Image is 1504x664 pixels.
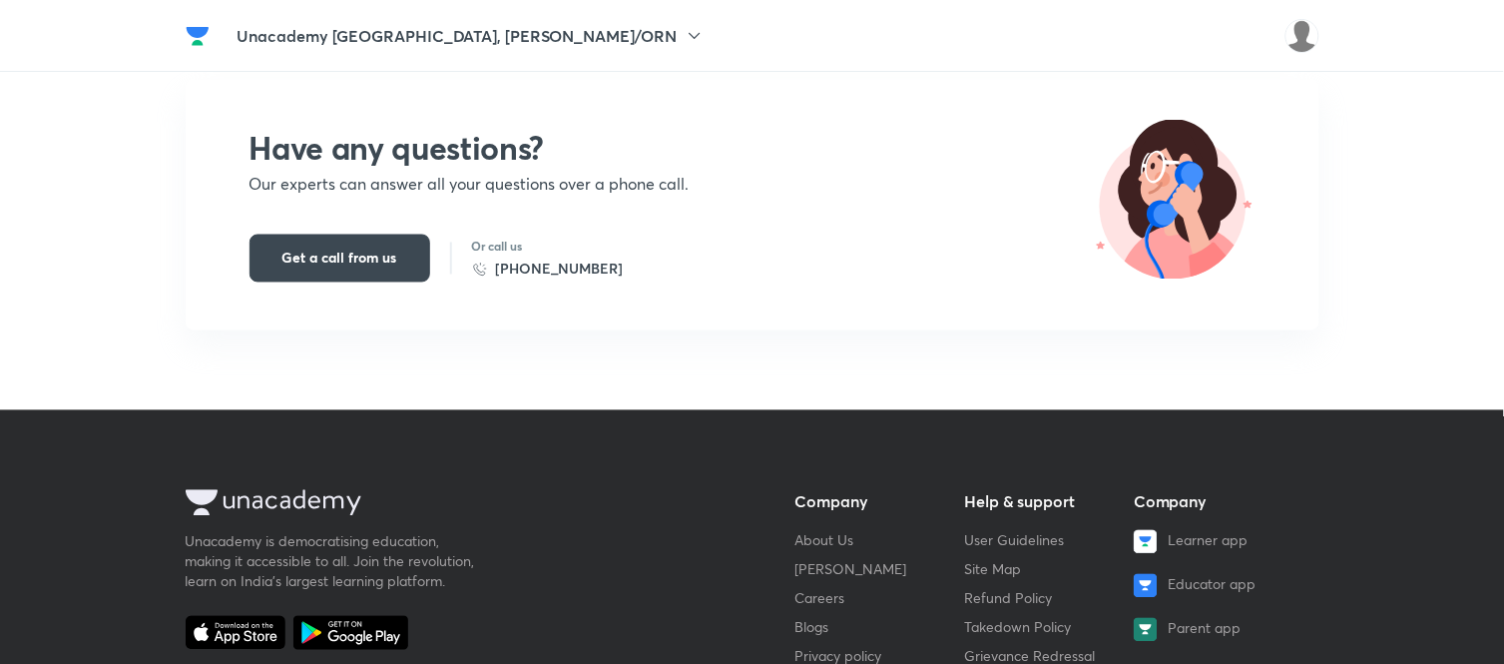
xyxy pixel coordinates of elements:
img: Talk To Unacademy [1096,120,1255,280]
span: Get a call from us [282,249,397,269]
a: Company Logo [186,24,218,48]
div: Unacademy is democratising education, making it accessible to all. Join the revolution, learn on ... [186,532,485,592]
a: Learner app [1134,530,1287,554]
p: Or call us [472,238,624,256]
p: Our experts can answer all your questions over a phone call. [250,176,690,194]
h2: Have any questions? [250,128,690,168]
a: Refund Policy [965,589,1053,608]
h5: Company [795,490,949,514]
h5: Unacademy [GEOGRAPHIC_DATA], [PERSON_NAME]/ORN [238,24,677,48]
a: Blogs [795,618,829,637]
h6: [PHONE_NUMBER] [496,260,624,280]
img: Company Logo [186,24,210,48]
img: Yuvraj M [1285,19,1319,53]
a: Careers [795,589,845,608]
a: Educator app [1134,574,1287,598]
img: Learner app [1134,530,1158,554]
a: Site Map [965,560,1022,579]
h5: Help & support [965,490,1119,514]
a: User Guidelines [965,531,1065,550]
a: About Us [795,531,854,550]
img: Parent app [1134,618,1158,642]
a: Parent app [1134,618,1287,642]
a: [PERSON_NAME] [795,560,907,579]
a: [PHONE_NUMBER] [472,260,624,280]
h5: Company [1134,490,1287,514]
img: Unacademy Logo [186,490,361,516]
a: Takedown Policy [965,618,1072,637]
button: Get a call from us [250,235,430,283]
img: Educator app [1134,574,1158,598]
